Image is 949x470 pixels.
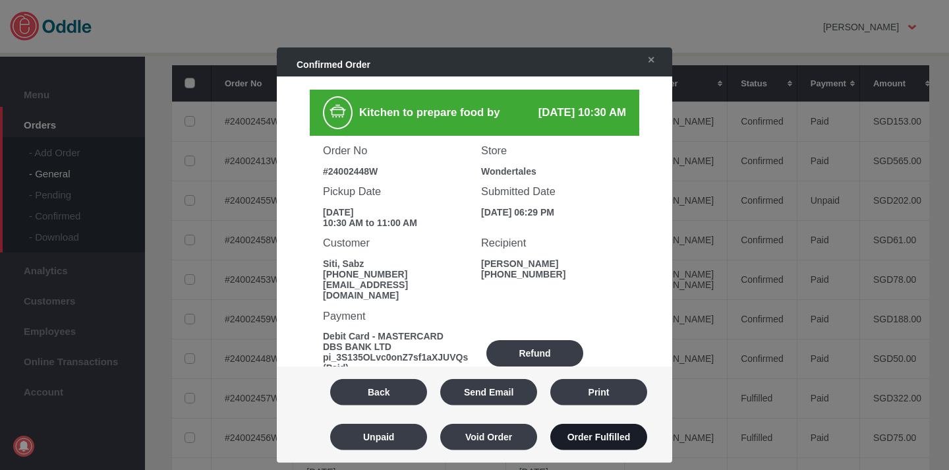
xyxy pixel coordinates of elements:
[323,144,468,157] h3: Order No
[481,165,626,176] div: Wondertales
[323,352,468,363] div: pi_3S135OLvc0onZ7sf1aXJUVQs
[323,237,468,249] h3: Customer
[323,218,468,228] div: 10:30 AM to 11:00 AM
[323,269,468,279] div: [PHONE_NUMBER]
[481,269,626,279] div: [PHONE_NUMBER]
[323,185,468,198] h3: Pickup Date
[323,309,626,322] h3: Payment
[486,340,583,367] button: Refund
[353,96,524,129] div: Kitchen to prepare food by
[330,424,427,450] button: Unpaid
[440,379,537,405] button: Send Email
[323,165,468,176] div: #24002448W
[550,424,647,450] button: Order Fulfilled
[328,100,348,121] img: cooking.png
[323,331,468,341] div: Debit Card - MASTERCARD
[323,341,468,352] div: DBS BANK LTD
[550,379,647,405] button: Print
[323,258,468,269] div: Siti, Sabz
[481,207,626,218] div: [DATE] 06:29 PM
[323,279,468,301] div: [EMAIL_ADDRESS][DOMAIN_NAME]
[481,185,626,198] h3: Submitted Date
[481,144,626,157] h3: Store
[323,363,468,373] div: (Paid)
[440,424,537,450] button: Void Order
[481,237,626,249] h3: Recipient
[283,52,627,76] div: Confirmed Order
[481,258,626,269] div: [PERSON_NAME]
[524,105,626,119] div: [DATE] 10:30 AM
[330,379,427,405] button: Back
[634,47,662,71] a: ✕
[323,207,468,218] div: [DATE]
